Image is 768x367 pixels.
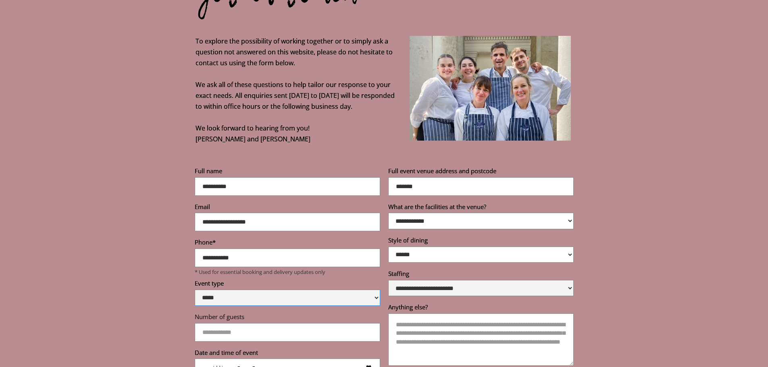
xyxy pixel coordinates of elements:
[410,36,571,141] img: Anna Caldicott and Fiona Cochrane
[195,279,380,290] label: Event type
[195,203,380,213] label: Email
[388,270,574,280] label: Staffing
[388,167,574,177] label: Full event venue address and postcode
[388,303,574,313] label: Anything else?
[388,203,574,213] label: What are the facilities at the venue?
[195,167,380,177] label: Full name
[388,236,574,247] label: Style of dining
[195,313,380,323] label: Number of guests
[195,238,380,249] label: Phone*
[195,348,380,359] label: Date and time of event
[195,269,380,275] p: * Used for essential booking and delivery updates only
